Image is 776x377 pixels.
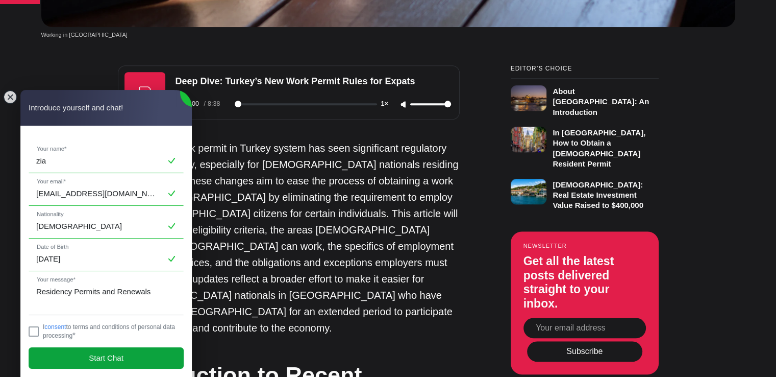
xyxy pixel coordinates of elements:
[523,243,646,249] small: Newsletter
[169,72,457,91] div: Deep Dive: Turkey’s New Work Permit Rules for Expats
[511,175,659,210] a: [DEMOGRAPHIC_DATA]: Real Estate Investment Value Raised to $400,000
[511,65,659,72] small: Editor’s Choice
[553,87,649,116] h3: About [GEOGRAPHIC_DATA]: An Introduction
[511,78,659,117] a: About [GEOGRAPHIC_DATA]: An Introduction
[89,352,123,364] span: Start Chat
[204,101,233,107] div: /
[206,100,222,107] span: 8:38
[185,101,204,107] span: 0:00
[44,323,66,331] a: consent
[511,123,659,169] a: In [GEOGRAPHIC_DATA], How to Obtain a [DEMOGRAPHIC_DATA] Resident Permit
[398,101,410,109] button: Unmute
[379,101,398,107] button: Adjust playback speed
[43,323,175,339] jdiv: I to terms and conditions of personal data processing
[553,128,645,168] h3: In [GEOGRAPHIC_DATA], How to Obtain a [DEMOGRAPHIC_DATA] Resident Permit
[527,341,642,362] button: Subscribe
[523,318,646,338] input: Your email address
[41,32,128,38] span: Working in [GEOGRAPHIC_DATA]
[29,247,183,271] input: YYYY-MM-DD
[553,180,643,210] h3: [DEMOGRAPHIC_DATA]: Real Estate Investment Value Raised to $400,000
[523,254,646,311] h3: Get all the latest posts delivered straight to your inbox.
[118,140,460,336] p: The Turkish work permit in Turkey system has seen significant regulatory changes recently, especi...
